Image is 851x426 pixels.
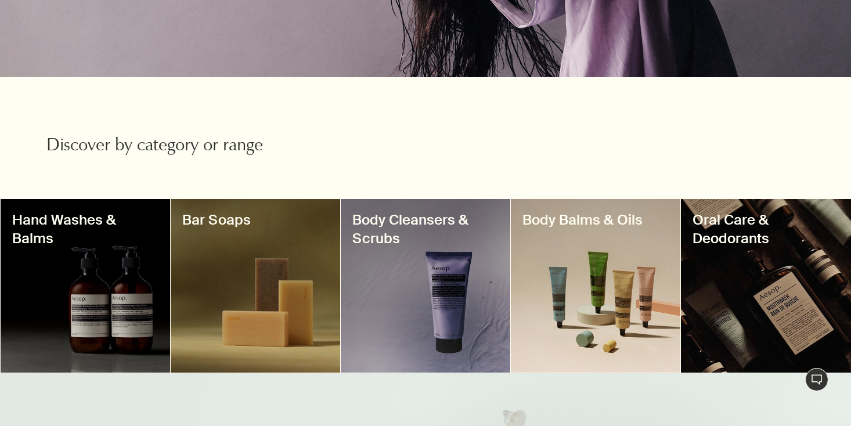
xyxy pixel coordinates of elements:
[805,368,828,391] button: Live Assistance
[511,199,680,373] a: Four body balm tubesBody Balms & Oils
[1,199,170,373] a: Hand Wash and Hand Balm bottlesHand Washes & Balms
[182,211,329,229] h3: Bar Soaps
[171,199,340,373] a: Three bar soaps sitting togetherBar Soaps
[522,211,669,229] h3: Body Balms & Oils
[46,135,299,158] h2: Discover by category or range
[341,199,510,373] a: Eleos nourishing body cleanser tubeBody Cleansers & Scrubs
[12,211,158,248] h3: Hand Washes & Balms
[693,211,839,248] h3: Oral Care & Deodorants
[352,211,499,248] h3: Body Cleansers & Scrubs
[681,199,850,373] a: Mouthwash bottlesOral Care & Deodorants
